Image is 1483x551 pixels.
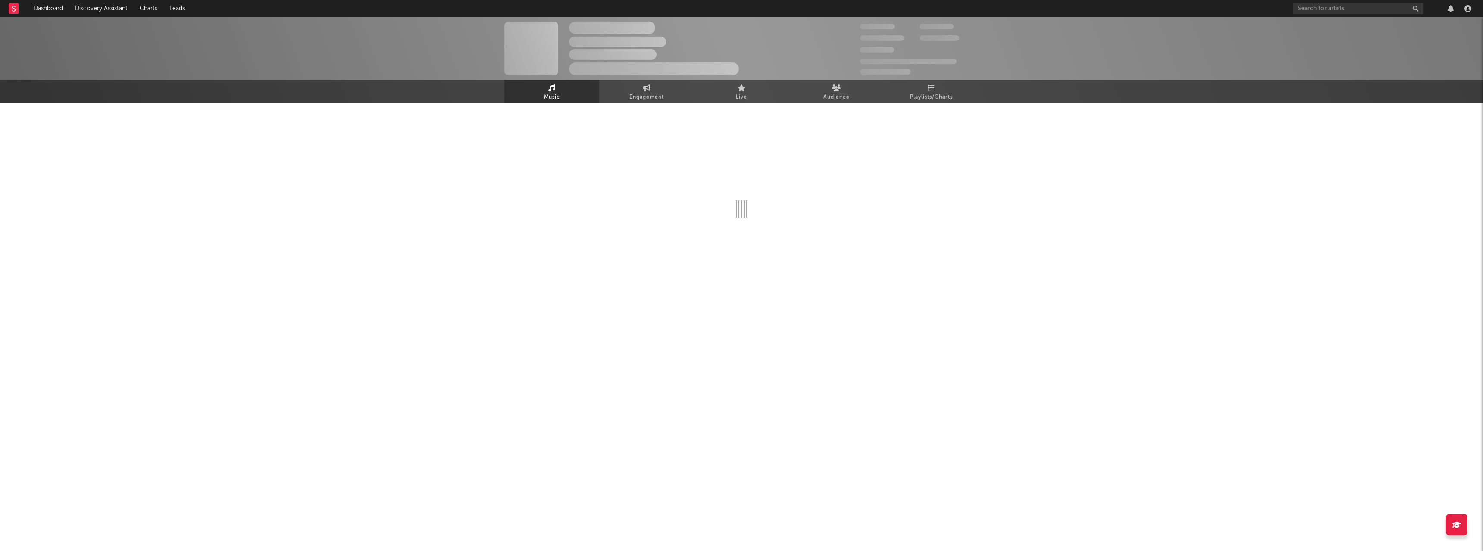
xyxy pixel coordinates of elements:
[860,35,904,41] span: 50,000,000
[789,80,884,103] a: Audience
[544,92,560,103] span: Music
[629,92,664,103] span: Engagement
[860,24,895,29] span: 300,000
[920,24,954,29] span: 100,000
[860,69,911,75] span: Jump Score: 85.0
[860,47,894,53] span: 100,000
[694,80,789,103] a: Live
[910,92,953,103] span: Playlists/Charts
[599,80,694,103] a: Engagement
[736,92,747,103] span: Live
[1293,3,1423,14] input: Search for artists
[860,59,957,64] span: 50,000,000 Monthly Listeners
[884,80,979,103] a: Playlists/Charts
[504,80,599,103] a: Music
[823,92,850,103] span: Audience
[920,35,959,41] span: 1,000,000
